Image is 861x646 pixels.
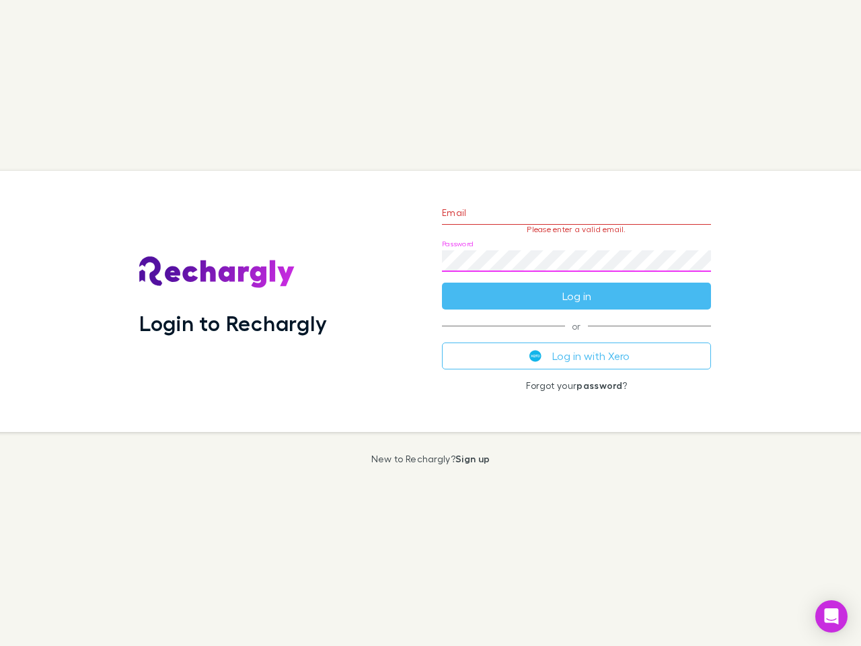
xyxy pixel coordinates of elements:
[442,343,711,369] button: Log in with Xero
[139,256,295,289] img: Rechargly's Logo
[576,380,622,391] a: password
[442,380,711,391] p: Forgot your ?
[442,225,711,234] p: Please enter a valid email.
[139,310,327,336] h1: Login to Rechargly
[455,453,490,464] a: Sign up
[815,600,848,633] div: Open Intercom Messenger
[442,283,711,310] button: Log in
[529,350,541,362] img: Xero's logo
[371,454,490,464] p: New to Rechargly?
[442,239,474,249] label: Password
